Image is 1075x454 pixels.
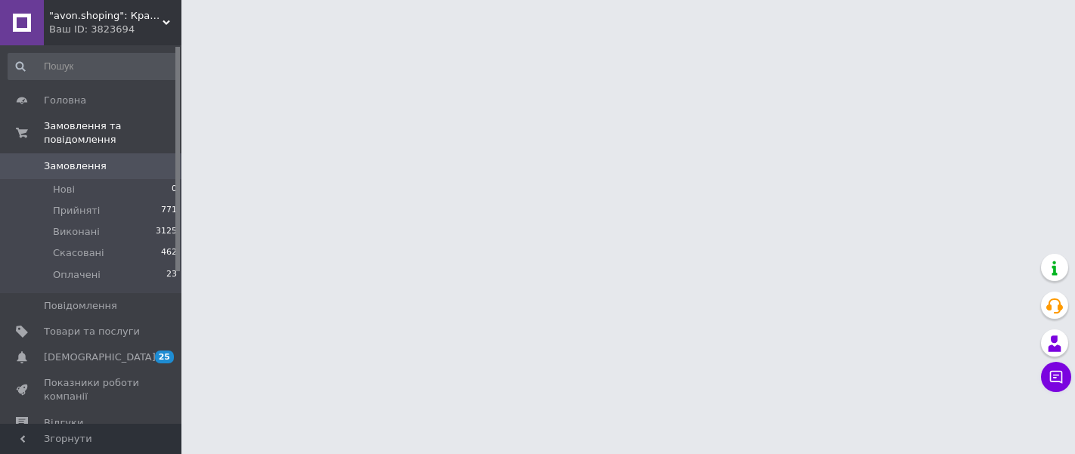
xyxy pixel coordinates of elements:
[53,183,75,196] span: Нові
[156,225,177,239] span: 3125
[166,268,177,282] span: 23
[44,159,107,173] span: Замовлення
[44,299,117,313] span: Повідомлення
[8,53,178,80] input: Пошук
[49,9,163,23] span: "avon.shoping": Краса, що доступна кожному!
[1041,362,1071,392] button: Чат з покупцем
[155,351,174,363] span: 25
[44,119,181,147] span: Замовлення та повідомлення
[44,376,140,403] span: Показники роботи компанії
[44,351,156,364] span: [DEMOGRAPHIC_DATA]
[53,225,100,239] span: Виконані
[161,204,177,218] span: 771
[44,94,86,107] span: Головна
[44,416,83,430] span: Відгуки
[53,246,104,260] span: Скасовані
[53,268,101,282] span: Оплачені
[53,204,100,218] span: Прийняті
[161,246,177,260] span: 462
[44,325,140,338] span: Товари та послуги
[49,23,181,36] div: Ваш ID: 3823694
[172,183,177,196] span: 0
